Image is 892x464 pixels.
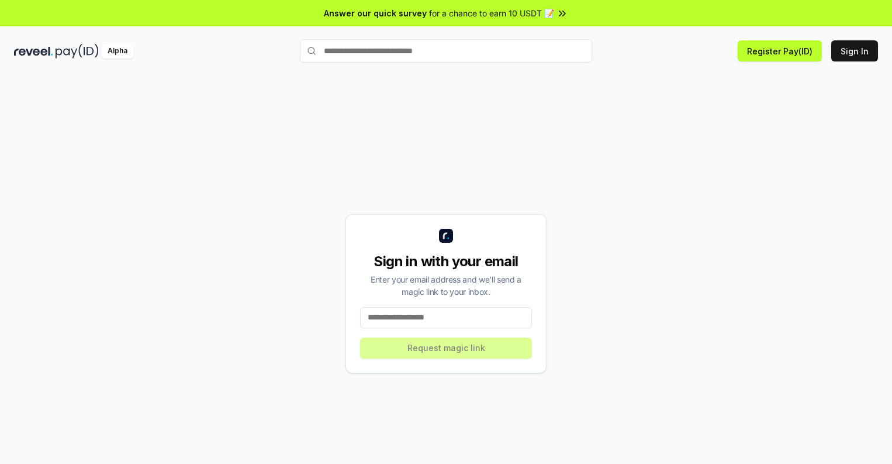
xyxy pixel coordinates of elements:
img: pay_id [56,44,99,59]
div: Alpha [101,44,134,59]
span: for a chance to earn 10 USDT 📝 [429,7,554,19]
img: reveel_dark [14,44,53,59]
div: Enter your email address and we’ll send a magic link to your inbox. [360,273,532,298]
button: Sign In [831,40,878,61]
div: Sign in with your email [360,252,532,271]
button: Register Pay(ID) [738,40,822,61]
img: logo_small [439,229,453,243]
span: Answer our quick survey [324,7,427,19]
